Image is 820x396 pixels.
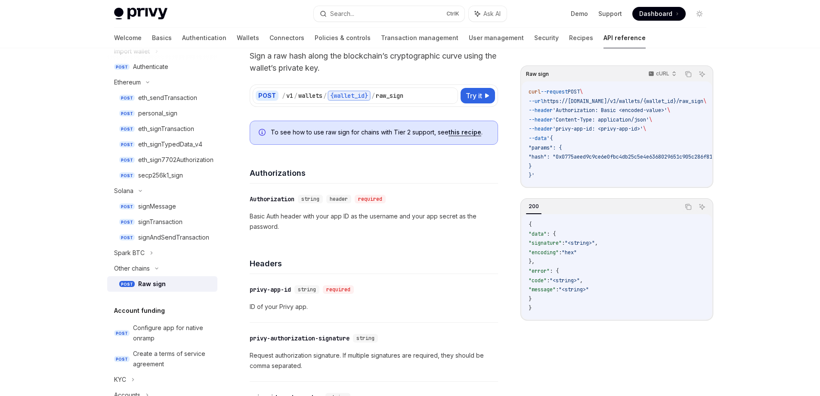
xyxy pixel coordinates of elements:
[328,90,371,101] div: {wallet_id}
[315,28,371,48] a: Policies & controls
[114,77,141,87] div: Ethereum
[114,186,133,196] div: Solana
[693,7,706,21] button: Toggle dark mode
[632,7,686,21] a: Dashboard
[529,88,541,95] span: curl
[119,157,135,163] span: POST
[449,128,481,136] a: this recipe
[114,330,130,337] span: POST
[330,9,354,19] div: Search...
[529,286,556,293] span: "message"
[644,67,680,81] button: cURL
[107,121,217,137] a: POSTeth_signTransaction
[323,285,354,294] div: required
[269,28,304,48] a: Connectors
[667,107,670,114] span: \
[356,335,374,342] span: string
[250,50,498,74] p: Sign a raw hash along the blockchain’s cryptographic curve using the wallet’s private key.
[556,286,559,293] span: :
[107,168,217,183] a: POSTsecp256k1_sign
[114,248,145,258] div: Spark BTC
[529,258,535,265] span: },
[314,6,464,22] button: Search...CtrlK
[119,172,135,179] span: POST
[559,286,589,293] span: "<string>"
[107,346,217,372] a: POSTCreate a terms of service agreement
[529,144,562,151] span: "params": {
[529,98,544,105] span: --url
[529,153,758,160] span: "hash": "0x0775aeed9c9ce6e0fbc4db25c5e4e6368029651c905c286f813126a09025a21e"
[529,163,532,170] span: }
[526,201,542,212] div: 200
[529,172,535,179] span: }'
[526,71,549,78] span: Raw sign
[371,91,375,100] div: /
[529,125,553,132] span: --header
[683,69,694,80] button: Copy the contents from the code block
[529,107,553,114] span: --header
[182,28,226,48] a: Authentication
[138,124,194,134] div: eth_signTransaction
[286,91,293,100] div: v1
[568,88,580,95] span: POST
[323,91,327,100] div: /
[466,90,482,101] span: Try it
[107,59,217,75] a: POSTAuthenticate
[550,277,580,284] span: "<string>"
[569,28,593,48] a: Recipes
[683,201,694,212] button: Copy the contents from the code block
[529,116,553,123] span: --header
[696,69,708,80] button: Ask AI
[547,231,556,237] span: : {
[461,88,495,103] button: Try it
[294,91,297,100] div: /
[237,28,259,48] a: Wallets
[250,167,498,179] h4: Authorizations
[580,277,583,284] span: ,
[250,195,294,203] div: Authorization
[107,152,217,168] a: POSTeth_sign7702Authorization
[119,234,135,241] span: POST
[446,10,459,17] span: Ctrl K
[250,211,498,232] p: Basic Auth header with your app ID as the username and your app secret as the password.
[114,28,142,48] a: Welcome
[259,129,267,137] svg: Info
[298,91,322,100] div: wallets
[559,249,562,256] span: :
[107,276,217,292] a: POSTRaw sign
[107,106,217,121] a: POSTpersonal_sign
[301,196,319,203] span: string
[529,135,547,142] span: --data
[529,305,532,312] span: }
[529,240,562,246] span: "signature"
[541,88,568,95] span: --request
[119,281,135,287] span: POST
[250,350,498,371] p: Request authorization signature. If multiple signatures are required, they should be comma separa...
[138,217,183,227] div: signTransaction
[553,125,643,132] span: 'privy-app-id: <privy-app-id>'
[355,195,386,203] div: required
[119,95,135,101] span: POST
[107,214,217,230] a: POSTsignTransaction
[114,263,150,274] div: Other chains
[529,277,547,284] span: "code"
[119,141,135,148] span: POST
[107,230,217,245] a: POSTsignAndSendTransaction
[250,285,291,294] div: privy-app-id
[603,28,646,48] a: API reference
[547,277,550,284] span: :
[107,320,217,346] a: POSTConfigure app for native onramp
[133,62,168,72] div: Authenticate
[529,249,559,256] span: "encoding"
[114,64,130,70] span: POST
[571,9,588,18] a: Demo
[562,249,577,256] span: "hex"
[250,302,498,312] p: ID of your Privy app.
[656,70,669,77] p: cURL
[298,286,316,293] span: string
[282,91,285,100] div: /
[250,334,350,343] div: privy-authorization-signature
[138,155,214,165] div: eth_sign7702Authorization
[696,201,708,212] button: Ask AI
[595,240,598,246] span: ,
